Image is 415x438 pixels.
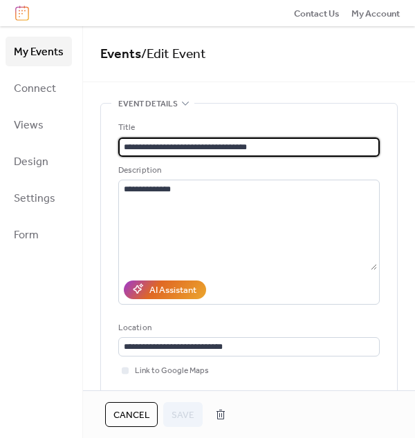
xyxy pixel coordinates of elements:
span: My Account [351,7,400,21]
div: Description [118,164,377,178]
span: Views [14,115,44,136]
a: Form [6,220,72,249]
span: Contact Us [294,7,340,21]
span: Connect [14,78,56,99]
span: Settings [14,188,55,209]
a: Design [6,146,72,176]
span: My Events [14,41,64,63]
button: AI Assistant [124,280,206,298]
div: AI Assistant [149,283,196,297]
span: Event details [118,97,178,111]
a: Contact Us [294,6,340,20]
img: logo [15,6,29,21]
a: Events [100,41,141,67]
a: My Account [351,6,400,20]
a: Views [6,110,72,140]
button: Cancel [105,402,158,427]
span: Form [14,225,39,246]
span: Cancel [113,408,149,422]
a: My Events [6,37,72,66]
a: Settings [6,183,72,213]
div: Location [118,321,377,335]
span: Link to Google Maps [135,364,209,378]
div: Title [118,121,377,135]
span: Design [14,151,48,173]
span: / Edit Event [141,41,206,67]
a: Connect [6,73,72,103]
